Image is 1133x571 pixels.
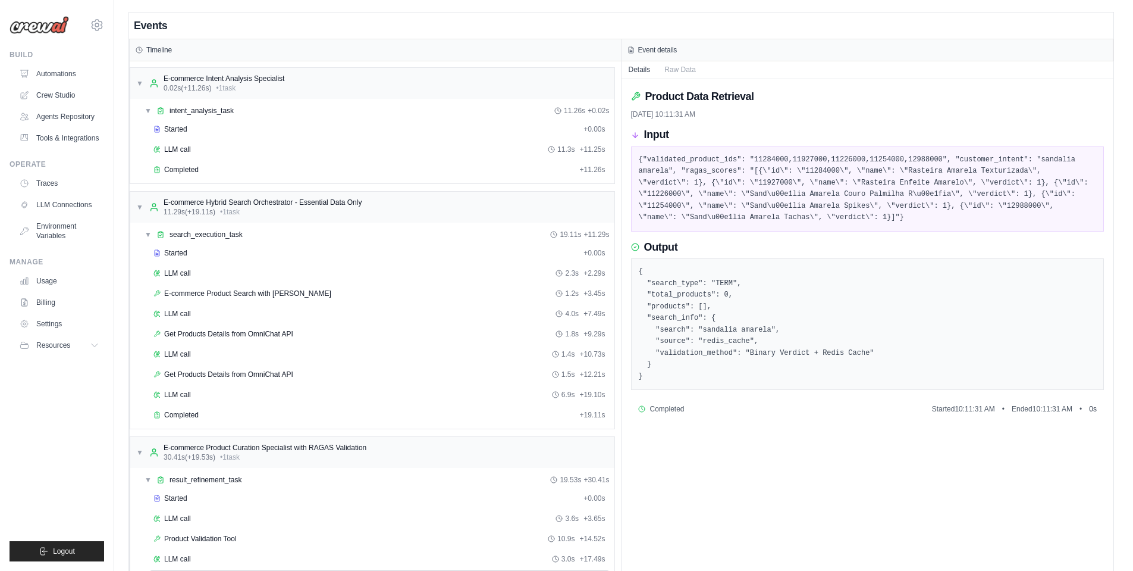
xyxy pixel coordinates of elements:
a: Crew Studio [14,86,104,105]
span: 2.3s [565,269,579,278]
h2: Events [134,17,167,34]
iframe: Chat Widget [1074,514,1133,571]
a: Automations [14,64,104,83]
div: E-commerce Hybrid Search Orchestrator - Essential Data Only [164,198,362,207]
span: + 17.49s [579,554,605,564]
span: 19.53s [560,475,581,485]
span: • 1 task [220,453,240,462]
pre: { "search_type": "TERM", "total_products": 0, "products": [], "search_info": { "search": "sandali... [639,266,1097,382]
a: Environment Variables [14,217,104,245]
span: search_execution_task [170,230,243,239]
span: + 30.41s [583,475,609,485]
span: + 11.29s [583,230,609,239]
span: LLM call [164,269,191,278]
span: 1.2s [565,289,579,298]
span: Completed [164,165,199,174]
span: result_refinement_task [170,475,241,485]
span: + 11.26s [579,165,605,174]
div: E-commerce Intent Analysis Specialist [164,74,284,83]
span: + 2.29s [583,269,605,278]
span: 0 s [1089,404,1097,414]
span: • [1079,404,1082,414]
span: Completed [164,410,199,420]
a: Billing [14,293,104,312]
span: + 0.00s [583,124,605,134]
img: Logo [10,16,69,34]
span: 30.41s (+19.53s) [164,453,215,462]
span: LLM call [164,309,191,319]
span: LLM call [164,514,191,523]
h3: Output [644,241,678,254]
span: 3.0s [561,554,575,564]
span: LLM call [164,145,191,154]
span: + 7.49s [583,309,605,319]
span: Get Products Details from OmniChat API [164,329,293,339]
button: Resources [14,336,104,355]
span: + 9.29s [583,329,605,339]
span: + 12.21s [579,370,605,379]
span: • 1 task [220,207,240,217]
span: Started 10:11:31 AM [932,404,995,414]
span: ▼ [145,106,152,116]
h3: Timeline [146,45,172,55]
pre: {"validated_product_ids": "11284000,11927000,11226000,11254000,12988000", "customer_intent": "san... [639,154,1097,224]
span: + 0.00s [583,248,605,258]
span: Ended 10:11:31 AM [1012,404,1072,414]
div: E-commerce Product Curation Specialist with RAGAS Validation [164,443,366,453]
span: Product Validation Tool [164,534,237,544]
a: Agents Repository [14,107,104,126]
span: Started [164,124,187,134]
a: LLM Connections [14,195,104,214]
span: • 1 task [216,83,236,93]
span: 10.9s [557,534,575,544]
span: intent_analysis_task [170,106,234,116]
span: Get Products Details from OmniChat API [164,370,293,379]
h3: Input [644,129,669,142]
span: + 14.52s [579,534,605,544]
div: Manage [10,257,104,267]
span: 11.29s (+19.11s) [164,207,215,217]
span: 11.26s [564,106,585,116]
button: Details [622,61,658,78]
span: Resources [36,341,70,350]
span: 19.11s [560,230,581,239]
span: LLM call [164,554,191,564]
span: LLM call [164,390,191,400]
span: ▼ [136,79,143,88]
span: 1.5s [561,370,575,379]
span: + 19.10s [579,390,605,400]
span: + 0.00s [583,494,605,503]
div: Build [10,50,104,60]
span: 4.0s [565,309,579,319]
a: Usage [14,272,104,291]
span: ▼ [136,202,143,212]
span: ▼ [136,448,143,457]
span: 0.02s (+11.26s) [164,83,211,93]
a: Settings [14,314,104,333]
div: [DATE] 10:11:31 AM [631,110,1104,119]
div: Operate [10,160,104,169]
span: • [1002,404,1005,414]
span: 1.4s [561,350,575,359]
div: Widget de chat [1074,514,1133,571]
button: Raw Data [657,61,703,78]
span: Started [164,248,187,258]
span: Completed [650,404,685,414]
span: + 3.45s [583,289,605,298]
span: + 0.02s [588,106,609,116]
span: Logout [53,547,75,556]
a: Traces [14,174,104,193]
span: + 3.65s [583,514,605,523]
span: + 10.73s [579,350,605,359]
h3: Event details [638,45,677,55]
button: Logout [10,541,104,561]
span: 11.3s [557,145,575,154]
span: 1.8s [565,329,579,339]
h2: Product Data Retrieval [645,88,754,105]
span: Started [164,494,187,503]
span: LLM call [164,350,191,359]
span: 3.6s [565,514,579,523]
span: + 19.11s [579,410,605,420]
a: Tools & Integrations [14,129,104,148]
span: + 11.25s [579,145,605,154]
